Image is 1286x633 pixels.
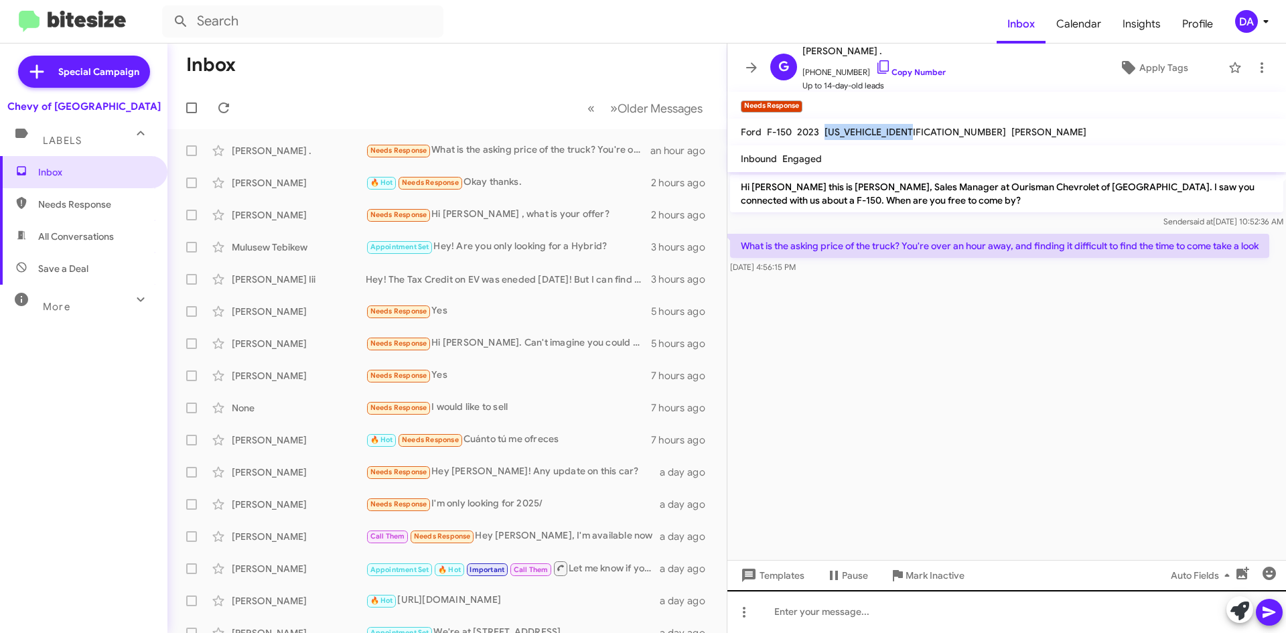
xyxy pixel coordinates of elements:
[906,563,964,587] span: Mark Inactive
[825,126,1006,138] span: [US_VEHICLE_IDENTIFICATION_NUMBER]
[366,273,651,286] div: Hey! The Tax Credit on EV was eneded [DATE]! But I can find a you a car that works for you!
[366,336,651,351] div: Hi [PERSON_NAME]. Can't imagine you could offer me enough that I could buy an alternate vehicle.💁‍♀️
[370,500,427,508] span: Needs Response
[651,401,716,415] div: 7 hours ago
[587,100,595,117] span: «
[186,54,236,76] h1: Inbox
[232,273,366,286] div: [PERSON_NAME] Iii
[651,369,716,382] div: 7 hours ago
[802,43,946,59] span: [PERSON_NAME] .
[997,5,1046,44] span: Inbox
[1190,216,1213,226] span: said at
[370,435,393,444] span: 🔥 Hot
[370,565,429,574] span: Appointment Set
[1160,563,1246,587] button: Auto Fields
[232,337,366,350] div: [PERSON_NAME]
[730,175,1283,212] p: Hi [PERSON_NAME] this is [PERSON_NAME], Sales Manager at Ourisman Chevrolet of [GEOGRAPHIC_DATA]....
[580,94,711,122] nav: Page navigation example
[660,466,716,479] div: a day ago
[370,242,429,251] span: Appointment Set
[366,207,651,222] div: Hi [PERSON_NAME] , what is your offer?
[366,496,660,512] div: I'm only looking for 2025/
[741,100,802,113] small: Needs Response
[660,530,716,543] div: a day ago
[782,153,822,165] span: Engaged
[232,530,366,543] div: [PERSON_NAME]
[370,210,427,219] span: Needs Response
[232,369,366,382] div: [PERSON_NAME]
[366,303,651,319] div: Yes
[470,565,504,574] span: Important
[43,135,82,147] span: Labels
[651,273,716,286] div: 3 hours ago
[660,498,716,511] div: a day ago
[43,301,70,313] span: More
[875,67,946,77] a: Copy Number
[366,593,660,608] div: [URL][DOMAIN_NAME]
[232,433,366,447] div: [PERSON_NAME]
[651,305,716,318] div: 5 hours ago
[651,208,716,222] div: 2 hours ago
[232,401,366,415] div: None
[232,176,366,190] div: [PERSON_NAME]
[232,498,366,511] div: [PERSON_NAME]
[232,562,366,575] div: [PERSON_NAME]
[58,65,139,78] span: Special Campaign
[741,153,777,165] span: Inbound
[366,368,651,383] div: Yes
[38,165,152,179] span: Inbox
[438,565,461,574] span: 🔥 Hot
[514,565,549,574] span: Call Them
[232,208,366,222] div: [PERSON_NAME]
[232,240,366,254] div: Mulusew Tebikew
[7,100,161,113] div: Chevy of [GEOGRAPHIC_DATA]
[651,176,716,190] div: 2 hours ago
[651,337,716,350] div: 5 hours ago
[232,594,366,608] div: [PERSON_NAME]
[1084,56,1222,80] button: Apply Tags
[730,234,1269,258] p: What is the asking price of the truck? You're over an hour away, and finding it difficult to find...
[370,307,427,315] span: Needs Response
[366,464,660,480] div: Hey [PERSON_NAME]! Any update on this car?
[366,432,651,447] div: Cuánto tú me ofreces
[602,94,711,122] button: Next
[660,562,716,575] div: a day ago
[741,126,762,138] span: Ford
[38,230,114,243] span: All Conversations
[651,433,716,447] div: 7 hours ago
[1171,5,1224,44] span: Profile
[767,126,792,138] span: F-150
[366,239,651,255] div: Hey! Are you only looking for a Hybrid?
[370,403,427,412] span: Needs Response
[1139,56,1188,80] span: Apply Tags
[38,262,88,275] span: Save a Deal
[414,532,471,541] span: Needs Response
[1235,10,1258,33] div: DA
[815,563,879,587] button: Pause
[730,262,796,272] span: [DATE] 4:56:15 PM
[370,339,427,348] span: Needs Response
[370,371,427,380] span: Needs Response
[1171,563,1235,587] span: Auto Fields
[370,532,405,541] span: Call Them
[802,59,946,79] span: [PHONE_NUMBER]
[370,468,427,476] span: Needs Response
[1112,5,1171,44] a: Insights
[18,56,150,88] a: Special Campaign
[738,563,804,587] span: Templates
[370,178,393,187] span: 🔥 Hot
[370,596,393,605] span: 🔥 Hot
[727,563,815,587] button: Templates
[842,563,868,587] span: Pause
[402,435,459,444] span: Needs Response
[1163,216,1283,226] span: Sender [DATE] 10:52:36 AM
[1011,126,1086,138] span: [PERSON_NAME]
[366,143,650,158] div: What is the asking price of the truck? You're over an hour away, and finding it difficult to find...
[797,126,819,138] span: 2023
[232,466,366,479] div: [PERSON_NAME]
[802,79,946,92] span: Up to 14-day-old leads
[879,563,975,587] button: Mark Inactive
[1046,5,1112,44] a: Calendar
[366,400,651,415] div: I would like to sell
